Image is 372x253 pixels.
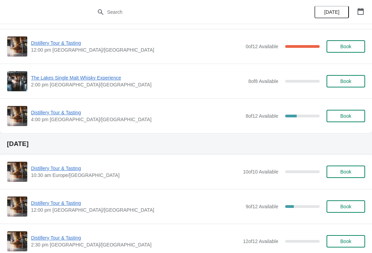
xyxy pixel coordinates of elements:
[7,36,27,56] img: Distillery Tour & Tasting | | 12:00 pm Europe/London
[31,241,239,248] span: 2:30 pm [GEOGRAPHIC_DATA]/[GEOGRAPHIC_DATA]
[324,9,339,15] span: [DATE]
[327,235,365,247] button: Book
[7,71,27,91] img: The Lakes Single Malt Whisky Experience | | 2:00 pm Europe/London
[327,110,365,122] button: Book
[31,74,245,81] span: The Lakes Single Malt Whisky Experience
[7,197,27,217] img: Distillery Tour & Tasting | | 12:00 pm Europe/London
[340,78,351,84] span: Book
[327,75,365,87] button: Book
[314,6,349,18] button: [DATE]
[340,44,351,49] span: Book
[31,46,242,53] span: 12:00 pm [GEOGRAPHIC_DATA]/[GEOGRAPHIC_DATA]
[246,44,278,49] span: 0 of 12 Available
[340,239,351,244] span: Book
[246,113,278,119] span: 8 of 12 Available
[327,40,365,53] button: Book
[340,204,351,209] span: Book
[31,200,242,207] span: Distillery Tour & Tasting
[246,204,278,209] span: 9 of 12 Available
[31,234,239,241] span: Distillery Tour & Tasting
[31,109,242,116] span: Distillery Tour & Tasting
[340,113,351,119] span: Book
[7,162,27,182] img: Distillery Tour & Tasting | | 10:30 am Europe/London
[327,200,365,213] button: Book
[31,81,245,88] span: 2:00 pm [GEOGRAPHIC_DATA]/[GEOGRAPHIC_DATA]
[7,231,27,251] img: Distillery Tour & Tasting | | 2:30 pm Europe/London
[107,6,279,18] input: Search
[248,78,278,84] span: 8 of 8 Available
[31,116,242,123] span: 4:00 pm [GEOGRAPHIC_DATA]/[GEOGRAPHIC_DATA]
[31,207,242,213] span: 12:00 pm [GEOGRAPHIC_DATA]/[GEOGRAPHIC_DATA]
[31,40,242,46] span: Distillery Tour & Tasting
[7,106,27,126] img: Distillery Tour & Tasting | | 4:00 pm Europe/London
[243,169,278,175] span: 10 of 10 Available
[31,165,239,172] span: Distillery Tour & Tasting
[31,172,239,179] span: 10:30 am Europe/[GEOGRAPHIC_DATA]
[243,239,278,244] span: 12 of 12 Available
[7,140,365,147] h2: [DATE]
[327,166,365,178] button: Book
[340,169,351,175] span: Book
